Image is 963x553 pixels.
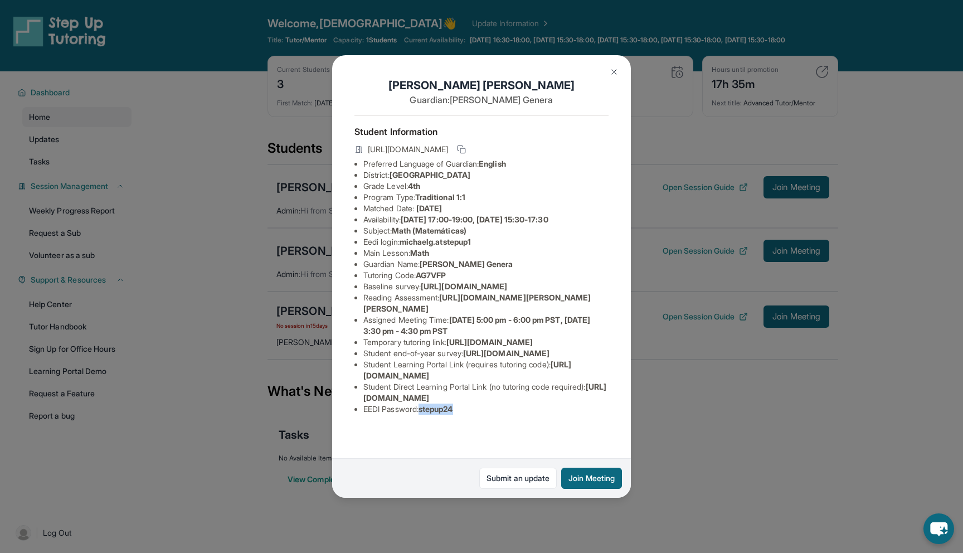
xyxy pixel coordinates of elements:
[416,203,442,213] span: [DATE]
[363,270,609,281] li: Tutoring Code :
[455,143,468,156] button: Copy link
[363,314,609,337] li: Assigned Meeting Time :
[410,248,429,258] span: Math
[419,404,453,414] span: stepup24
[415,192,465,202] span: Traditional 1:1
[408,181,420,191] span: 4th
[363,404,609,415] li: EEDI Password :
[363,259,609,270] li: Guardian Name :
[610,67,619,76] img: Close Icon
[463,348,549,358] span: [URL][DOMAIN_NAME]
[363,292,609,314] li: Reading Assessment :
[363,337,609,348] li: Temporary tutoring link :
[354,93,609,106] p: Guardian: [PERSON_NAME] Genera
[392,226,466,235] span: Math (Matemáticas)
[363,225,609,236] li: Subject :
[421,282,507,291] span: [URL][DOMAIN_NAME]
[363,203,609,214] li: Matched Date:
[363,248,609,259] li: Main Lesson :
[363,381,609,404] li: Student Direct Learning Portal Link (no tutoring code required) :
[390,170,470,180] span: [GEOGRAPHIC_DATA]
[363,293,591,313] span: [URL][DOMAIN_NAME][PERSON_NAME][PERSON_NAME]
[420,259,513,269] span: [PERSON_NAME] Genera
[363,169,609,181] li: District:
[363,315,590,336] span: [DATE] 5:00 pm - 6:00 pm PST, [DATE] 3:30 pm - 4:30 pm PST
[400,237,471,246] span: michaelg.atstepup1
[923,513,954,544] button: chat-button
[354,125,609,138] h4: Student Information
[363,192,609,203] li: Program Type:
[363,214,609,225] li: Availability:
[401,215,548,224] span: [DATE] 17:00-19:00, [DATE] 15:30-17:30
[446,337,533,347] span: [URL][DOMAIN_NAME]
[479,159,506,168] span: English
[479,468,557,489] a: Submit an update
[416,270,446,280] span: AG7VFP
[561,468,622,489] button: Join Meeting
[363,181,609,192] li: Grade Level:
[368,144,448,155] span: [URL][DOMAIN_NAME]
[354,77,609,93] h1: [PERSON_NAME] [PERSON_NAME]
[363,281,609,292] li: Baseline survey :
[363,348,609,359] li: Student end-of-year survey :
[363,236,609,248] li: Eedi login :
[363,158,609,169] li: Preferred Language of Guardian:
[363,359,609,381] li: Student Learning Portal Link (requires tutoring code) :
